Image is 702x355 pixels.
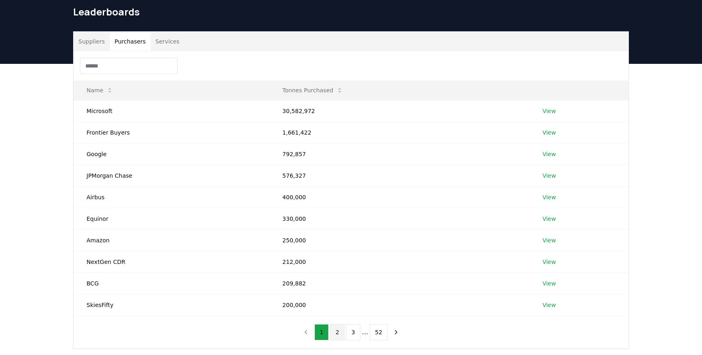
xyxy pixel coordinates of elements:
button: next page [389,324,403,340]
button: Services [151,32,184,51]
td: NextGen CDR [74,251,269,272]
td: SkiesFifty [74,294,269,316]
td: 576,327 [269,165,529,186]
td: Airbus [74,186,269,208]
a: View [542,279,556,287]
a: View [542,301,556,309]
button: Tonnes Purchased [276,82,349,98]
td: 1,661,422 [269,122,529,143]
td: 30,582,972 [269,100,529,122]
a: View [542,172,556,180]
td: Frontier Buyers [74,122,269,143]
td: 200,000 [269,294,529,316]
td: 212,000 [269,251,529,272]
button: 1 [314,324,329,340]
button: Purchasers [110,32,151,51]
a: View [542,258,556,266]
td: 792,857 [269,143,529,165]
button: 3 [346,324,360,340]
a: View [542,128,556,137]
a: View [542,107,556,115]
td: 250,000 [269,229,529,251]
td: 209,882 [269,272,529,294]
td: BCG [74,272,269,294]
h1: Leaderboards [73,5,629,18]
td: Equinor [74,208,269,229]
button: Name [80,82,119,98]
td: Google [74,143,269,165]
a: View [542,150,556,158]
a: View [542,236,556,244]
td: JPMorgan Chase [74,165,269,186]
button: Suppliers [74,32,110,51]
li: ... [362,327,368,337]
td: 330,000 [269,208,529,229]
button: 52 [370,324,388,340]
td: Amazon [74,229,269,251]
a: View [542,193,556,201]
td: Microsoft [74,100,269,122]
button: 2 [330,324,344,340]
a: View [542,215,556,223]
td: 400,000 [269,186,529,208]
